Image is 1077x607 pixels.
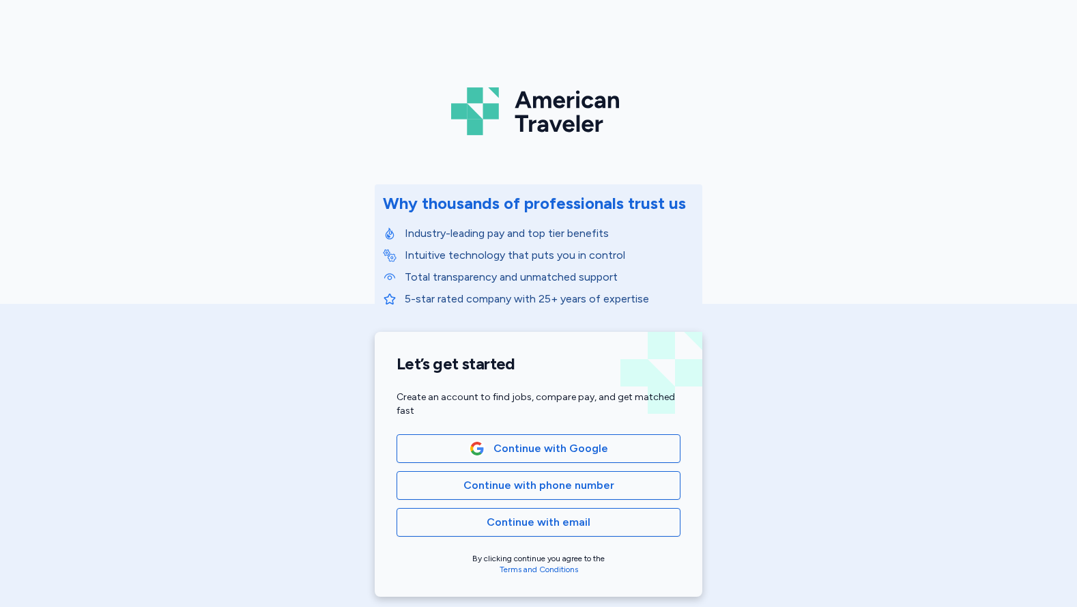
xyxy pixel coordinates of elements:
p: Total transparency and unmatched support [405,269,694,285]
button: Continue with email [397,508,680,537]
p: 5-star rated company with 25+ years of expertise [405,291,694,307]
div: Create an account to find jobs, compare pay, and get matched fast [397,391,680,418]
div: Why thousands of professionals trust us [383,193,686,214]
a: Terms and Conditions [500,565,578,574]
h1: Let’s get started [397,354,680,374]
img: Logo [451,82,626,141]
p: Intuitive technology that puts you in control [405,247,694,264]
div: By clicking continue you agree to the [397,553,680,575]
button: Continue with phone number [397,471,680,500]
span: Continue with email [487,514,590,531]
span: Continue with phone number [463,477,614,494]
p: Industry-leading pay and top tier benefits [405,225,694,242]
img: Google Logo [470,441,485,456]
span: Continue with Google [493,440,608,457]
button: Google LogoContinue with Google [397,434,680,463]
